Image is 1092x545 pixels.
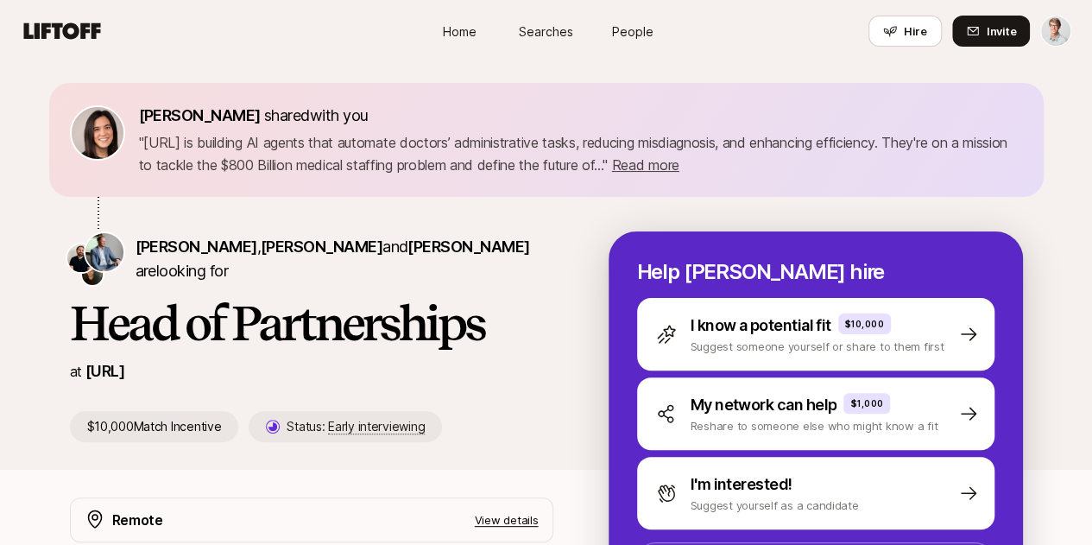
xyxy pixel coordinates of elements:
p: I know a potential fit [691,314,831,338]
span: Read more [612,156,679,174]
span: Hire [904,22,927,40]
img: Charlie Vestner [1041,16,1070,46]
p: Reshare to someone else who might know a fit [691,417,938,434]
a: Home [417,16,503,48]
p: $10,000 [845,317,885,331]
a: [URL] [85,362,124,380]
img: Michael Tannenbaum [67,244,95,272]
span: , [256,238,382,256]
button: Invite [952,16,1030,47]
p: shared [139,104,376,128]
img: 71d7b91d_d7cb_43b4_a7ea_a9b2f2cc6e03.jpg [72,107,123,159]
p: Remote [112,509,163,531]
span: with you [310,106,369,124]
span: Early interviewing [328,419,425,434]
a: People [590,16,676,48]
p: $10,000 Match Incentive [70,411,239,442]
span: Home [443,22,477,41]
h1: Head of Partnerships [70,297,553,349]
p: Help [PERSON_NAME] hire [637,260,994,284]
p: Suggest someone yourself or share to them first [691,338,944,355]
span: [PERSON_NAME] [407,238,529,256]
img: Taylor Berghane [85,233,123,271]
img: Myles Elliott [82,264,103,285]
span: [PERSON_NAME] [136,238,257,256]
p: View details [475,511,539,529]
span: Searches [519,22,573,41]
p: are looking for [136,235,553,283]
span: Invite [987,22,1016,40]
p: at [70,360,82,383]
span: [PERSON_NAME] [261,238,382,256]
span: People [612,22,653,41]
p: Suggest yourself as a candidate [691,497,859,514]
p: Status: [287,416,425,437]
button: Hire [868,16,942,47]
p: I'm interested! [691,472,792,497]
span: [PERSON_NAME] [139,106,261,124]
span: and [382,238,529,256]
a: Searches [503,16,590,48]
p: $1,000 [850,396,883,410]
p: " [URL] is building AI agents that automate doctors’ administrative tasks, reducing misdiagnosis,... [139,131,1023,176]
button: Charlie Vestner [1040,16,1071,47]
p: My network can help [691,393,837,417]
